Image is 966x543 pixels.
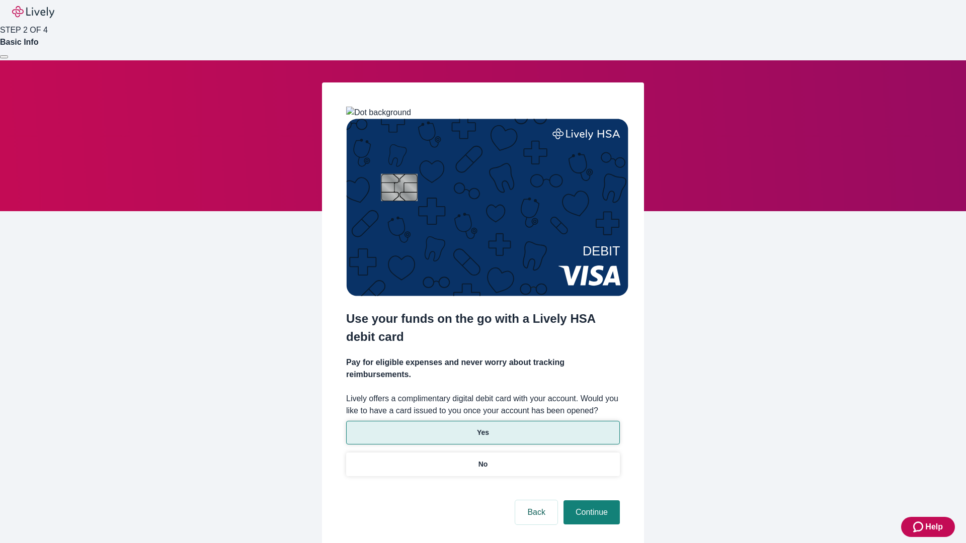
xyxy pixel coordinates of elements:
[913,521,925,533] svg: Zendesk support icon
[12,6,54,18] img: Lively
[901,517,955,537] button: Zendesk support iconHelp
[515,500,557,524] button: Back
[925,521,943,533] span: Help
[477,427,489,438] p: Yes
[563,500,620,524] button: Continue
[346,421,620,444] button: Yes
[346,452,620,476] button: No
[346,356,620,381] h4: Pay for eligible expenses and never worry about tracking reimbursements.
[346,119,628,296] img: Debit card
[478,459,488,470] p: No
[346,107,411,119] img: Dot background
[346,393,620,417] label: Lively offers a complimentary digital debit card with your account. Would you like to have a card...
[346,310,620,346] h2: Use your funds on the go with a Lively HSA debit card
